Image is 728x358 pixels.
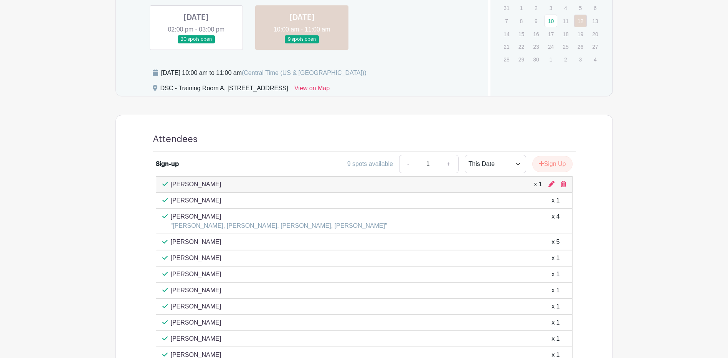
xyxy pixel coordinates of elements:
[161,68,366,78] div: [DATE] 10:00 am to 11:00 am
[551,196,560,205] div: x 1
[530,53,542,65] p: 30
[171,302,221,311] p: [PERSON_NAME]
[551,334,560,343] div: x 1
[551,286,560,295] div: x 1
[171,254,221,263] p: [PERSON_NAME]
[589,15,601,27] p: 13
[574,53,587,65] p: 3
[160,84,288,96] div: DSC - Training Room A, [STREET_ADDRESS]
[171,212,387,221] p: [PERSON_NAME]
[171,221,387,230] p: "[PERSON_NAME], [PERSON_NAME], [PERSON_NAME], [PERSON_NAME]"
[515,41,528,53] p: 22
[589,41,601,53] p: 27
[574,28,587,40] p: 19
[515,53,528,65] p: 29
[294,84,330,96] a: View on Map
[551,254,560,263] div: x 1
[545,2,557,14] p: 3
[545,53,557,65] p: 1
[551,318,560,327] div: x 1
[551,302,560,311] div: x 1
[574,2,587,14] p: 5
[500,28,513,40] p: 14
[153,134,198,145] h4: Attendees
[532,156,573,172] button: Sign Up
[559,28,572,40] p: 18
[559,15,572,27] p: 11
[545,41,557,53] p: 24
[500,41,513,53] p: 21
[156,159,179,169] div: Sign-up
[515,15,528,27] p: 8
[242,70,366,76] span: (Central Time (US & [GEOGRAPHIC_DATA]))
[534,180,542,189] div: x 1
[171,180,221,189] p: [PERSON_NAME]
[515,2,528,14] p: 1
[545,28,557,40] p: 17
[530,15,542,27] p: 9
[171,286,221,295] p: [PERSON_NAME]
[551,237,560,247] div: x 5
[171,196,221,205] p: [PERSON_NAME]
[530,2,542,14] p: 2
[399,155,417,173] a: -
[171,237,221,247] p: [PERSON_NAME]
[500,15,513,27] p: 7
[551,270,560,279] div: x 1
[574,15,587,27] a: 12
[530,28,542,40] p: 16
[559,41,572,53] p: 25
[515,28,528,40] p: 15
[171,270,221,279] p: [PERSON_NAME]
[500,2,513,14] p: 31
[589,28,601,40] p: 20
[500,53,513,65] p: 28
[347,159,393,169] div: 9 spots available
[559,2,572,14] p: 4
[530,41,542,53] p: 23
[559,53,572,65] p: 2
[574,41,587,53] p: 26
[171,334,221,343] p: [PERSON_NAME]
[171,318,221,327] p: [PERSON_NAME]
[551,212,560,230] div: x 4
[439,155,458,173] a: +
[589,2,601,14] p: 6
[589,53,601,65] p: 4
[545,15,557,27] a: 10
